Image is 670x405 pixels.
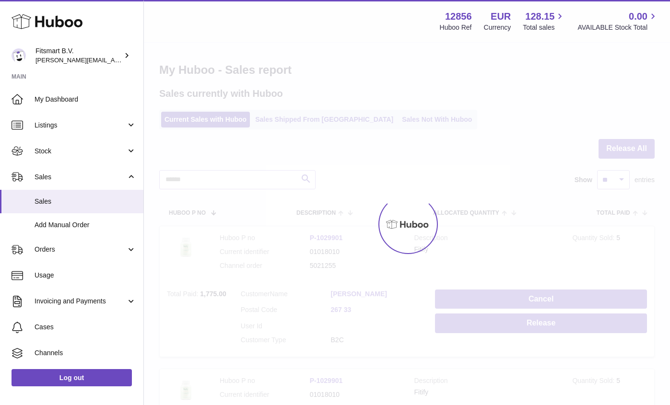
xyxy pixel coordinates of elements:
[577,10,658,32] a: 0.00 AVAILABLE Stock Total
[35,323,136,332] span: Cases
[445,10,472,23] strong: 12856
[12,48,26,63] img: jonathan@leaderoo.com
[35,46,122,65] div: Fitsmart B.V.
[525,10,554,23] span: 128.15
[523,10,565,32] a: 128.15 Total sales
[629,10,647,23] span: 0.00
[12,369,132,386] a: Log out
[577,23,658,32] span: AVAILABLE Stock Total
[35,348,136,358] span: Channels
[440,23,472,32] div: Huboo Ref
[35,121,126,130] span: Listings
[35,147,126,156] span: Stock
[523,23,565,32] span: Total sales
[484,23,511,32] div: Currency
[35,197,136,206] span: Sales
[491,10,511,23] strong: EUR
[35,271,136,280] span: Usage
[35,245,126,254] span: Orders
[35,220,136,230] span: Add Manual Order
[35,95,136,104] span: My Dashboard
[35,297,126,306] span: Invoicing and Payments
[35,173,126,182] span: Sales
[35,56,192,64] span: [PERSON_NAME][EMAIL_ADDRESS][DOMAIN_NAME]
